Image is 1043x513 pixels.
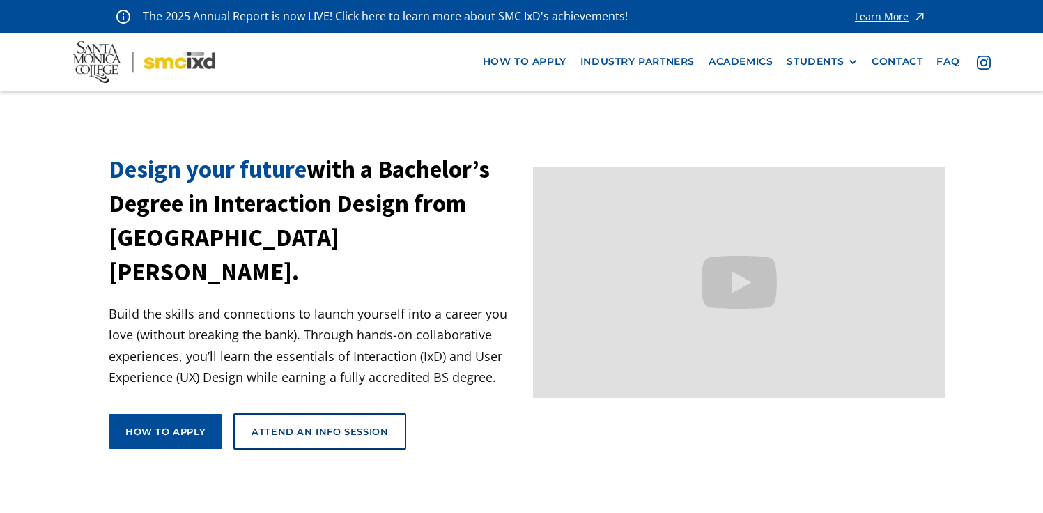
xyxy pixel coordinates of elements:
[125,425,206,438] div: How to apply
[116,9,130,24] img: icon - information - alert
[865,49,929,75] a: contact
[252,425,388,438] div: Attend an Info Session
[929,49,966,75] a: faq
[855,12,909,22] div: Learn More
[109,154,307,185] span: Design your future
[855,7,927,26] a: Learn More
[787,56,858,68] div: STUDENTS
[533,167,946,399] iframe: Design your future with a Bachelor's Degree in Interaction Design from Santa Monica College
[913,7,927,26] img: icon - arrow - alert
[233,413,406,450] a: Attend an Info Session
[109,303,522,388] p: Build the skills and connections to launch yourself into a career you love (without breaking the ...
[573,49,702,75] a: industry partners
[73,41,215,83] img: Santa Monica College - SMC IxD logo
[109,414,222,449] a: How to apply
[109,153,522,289] h1: with a Bachelor’s Degree in Interaction Design from [GEOGRAPHIC_DATA][PERSON_NAME].
[787,56,844,68] div: STUDENTS
[977,56,991,70] img: icon - instagram
[476,49,573,75] a: how to apply
[702,49,780,75] a: Academics
[143,7,629,26] p: The 2025 Annual Report is now LIVE! Click here to learn more about SMC IxD's achievements!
